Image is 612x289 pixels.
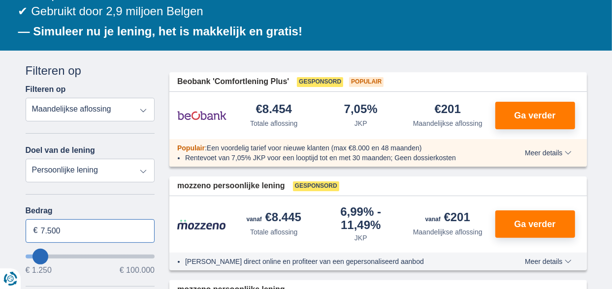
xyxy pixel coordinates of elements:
span: Een voordelig tarief voor nieuwe klanten (max €8.000 en 48 maanden) [207,144,422,152]
img: product.pl.alt Beobank [177,103,226,128]
label: Bedrag [26,206,155,215]
div: €8.454 [256,103,292,116]
button: Ga verder [495,102,575,129]
div: Totale aflossing [250,118,298,128]
span: Beobank 'Comfortlening Plus' [177,76,289,87]
div: Maandelijkse aflossing [413,118,483,128]
div: 7,05% [344,103,378,116]
span: € 100.000 [120,266,155,274]
div: JKP [354,233,367,243]
button: Meer details [517,149,579,157]
span: € [33,225,38,236]
span: Populair [349,77,384,87]
span: mozzeno persoonlijke lening [177,180,285,192]
span: Ga verder [514,220,555,229]
button: Ga verder [495,210,575,238]
div: 6,99% [322,206,401,231]
div: JKP [354,118,367,128]
li: Rentevoet van 7,05% JKP voor een looptijd tot en met 30 maanden; Geen dossierkosten [185,153,489,163]
div: €201 [435,103,461,116]
li: [PERSON_NAME] direct online en profiteer van een gepersonaliseerd aanbod [185,257,489,266]
span: Meer details [525,258,571,265]
div: €8.445 [247,211,301,225]
span: € 1.250 [26,266,52,274]
img: product.pl.alt Mozzeno [177,219,226,230]
label: Doel van de lening [26,146,95,155]
div: Totale aflossing [250,227,298,237]
div: Maandelijkse aflossing [413,227,483,237]
span: Ga verder [514,111,555,120]
button: Meer details [517,258,579,265]
span: Meer details [525,149,571,156]
span: Populair [177,144,205,152]
div: Filteren op [26,62,155,79]
div: €201 [425,211,470,225]
div: : [169,143,497,153]
span: Gesponsord [293,181,339,191]
span: Gesponsord [297,77,343,87]
label: Filteren op [26,85,66,94]
input: wantToBorrow [26,255,155,259]
b: — Simuleer nu je lening, het is makkelijk en gratis! [18,25,303,38]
